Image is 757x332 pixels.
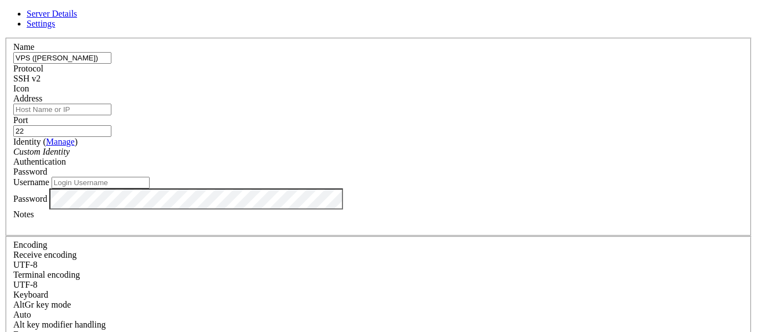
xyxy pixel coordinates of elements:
[27,19,55,28] a: Settings
[13,147,744,157] div: Custom Identity
[13,310,744,320] div: Auto
[13,240,47,249] label: Encoding
[13,64,43,73] label: Protocol
[13,125,111,137] input: Port Number
[13,84,29,93] label: Icon
[13,210,34,219] label: Notes
[13,74,744,84] div: SSH v2
[13,320,106,329] label: Controls how the Alt key is handled. Escape: Send an ESC prefix. 8-Bit: Add 128 to the typed char...
[13,115,28,125] label: Port
[13,104,111,115] input: Host Name or IP
[13,52,111,64] input: Server Name
[13,280,744,290] div: UTF-8
[46,137,75,146] a: Manage
[13,167,47,176] span: Password
[13,94,42,103] label: Address
[13,42,34,52] label: Name
[13,250,76,259] label: Set the expected encoding for data received from the host. If the encodings do not match, visual ...
[13,167,744,177] div: Password
[13,290,48,299] label: Keyboard
[13,74,40,83] span: SSH v2
[13,260,744,270] div: UTF-8
[13,177,49,187] label: Username
[13,137,78,146] label: Identity
[13,157,66,166] label: Authentication
[13,270,80,279] label: The default terminal encoding. ISO-2022 enables character map translations (like graphics maps). ...
[13,260,38,269] span: UTF-8
[13,147,70,156] i: Custom Identity
[13,280,38,289] span: UTF-8
[52,177,150,188] input: Login Username
[13,300,71,309] label: Set the expected encoding for data received from the host. If the encodings do not match, visual ...
[13,193,47,203] label: Password
[27,9,77,18] a: Server Details
[43,137,78,146] span: ( )
[13,310,31,319] span: Auto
